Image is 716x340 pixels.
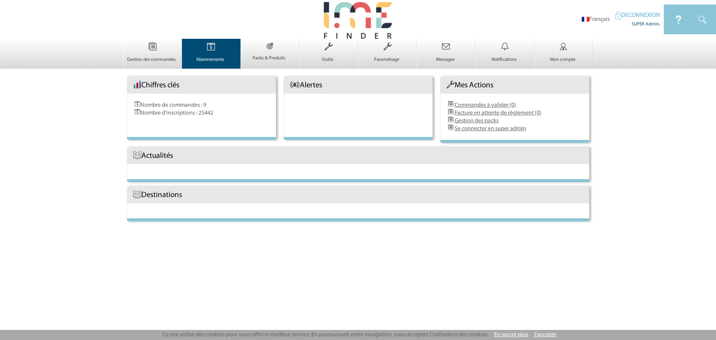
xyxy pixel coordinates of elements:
img: DemandeDeDevis.png [448,101,453,107]
div: Nombre de commandes : 9 Nombre d'inscriptions : 25442 [127,94,276,131]
img: Messages [431,39,461,54]
img: fr [582,17,589,22]
a: Packs & Produits [241,49,299,61]
div: Actualités [127,147,589,164]
img: DemandeDeDevis.png [448,125,453,130]
a: Gestion des commandes [123,50,182,63]
a: Mon compte [535,50,593,63]
img: Livre.png [133,151,141,159]
img: Livre.png [133,190,141,199]
img: Abonnements [196,39,226,54]
a: J'accepte [534,332,556,338]
span: Ce site utilise des cookies pour vous offrir le meilleur service. En poursuivant votre navigation... [163,332,489,338]
p: Gestion des commandes [123,57,180,63]
p: Abonnements [182,57,239,63]
img: Paramétrage [372,39,403,54]
div: Alertes [284,77,433,94]
p: Notifications [476,57,532,63]
img: Notifications [490,39,520,54]
img: histo.png [133,81,141,89]
img: Gestion des commandes [137,39,168,54]
a: Se connecter en super admin [455,126,526,132]
div: Chiffres clés [127,77,276,94]
a: DECONNEXION [615,12,660,18]
img: Packs & Produits [255,39,285,53]
img: Outils.png [446,81,455,89]
li: Français [582,16,610,23]
div: SUPER Admin, [615,19,660,27]
a: En savoir plus [494,332,528,338]
a: Notifications [476,50,534,63]
img: IDEAL Meetings & Events [615,12,621,19]
img: IDEAL Meetings & Events [664,4,693,34]
img: DemandeDeDevis.png [448,117,453,122]
a: Gestion des packs [455,118,499,124]
a: Paramétrage [358,50,417,63]
p: Messages [417,57,474,63]
img: Evenements.png [135,109,140,115]
a: Abonnements [182,50,241,63]
a: Commandes à valider (0) [455,102,516,108]
div: Mes Actions [440,77,589,94]
a: Messages [417,50,475,63]
img: Evenements.png [135,101,140,107]
a: Facture en attente de règlement (0) [455,110,541,116]
p: Paramétrage [358,57,415,63]
img: IDEAL Meetings & Events [693,4,716,34]
img: DemandeDeDevis.png [448,109,453,115]
div: Destinations [127,186,589,203]
p: Packs & Produits [241,55,297,61]
img: AlerteAccueil.png [290,81,300,89]
img: Mon compte [548,39,579,54]
img: Outils [313,39,344,54]
a: Outils [300,50,358,63]
p: Mon compte [535,57,591,63]
p: Outils [300,57,356,63]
